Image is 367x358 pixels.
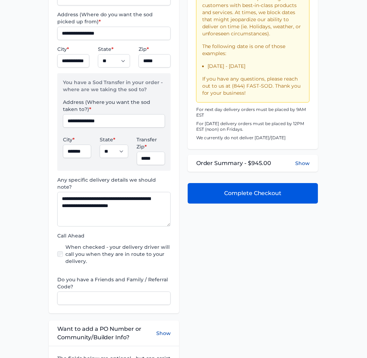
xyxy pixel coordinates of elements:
label: Address (Where you want the sod taken to?) [63,99,165,113]
li: [DATE] - [DATE] [208,63,304,70]
button: Show [295,160,310,167]
p: We currently do not deliver [DATE]/[DATE] [196,135,310,141]
span: Order Summary - $945.00 [196,159,272,168]
label: Call Ahead [57,232,171,239]
label: City [57,46,89,53]
span: Complete Checkout [224,189,282,198]
button: Complete Checkout [188,183,318,204]
label: Transfer Zip [137,136,165,150]
label: Zip [139,46,171,53]
label: Any specific delivery details we should note? [57,176,171,190]
button: Show [156,325,171,342]
p: For next day delivery orders must be placed by 9AM EST [196,107,310,118]
label: When checked - your delivery driver will call you when they are in route to your delivery. [66,243,171,265]
p: If you have any questions, please reach out to us at (844) FAST-SOD. Thank you for your business! [202,75,304,96]
p: For [DATE] delivery orders must be placed by 12PM EST (noon) on Fridays. [196,121,310,132]
span: Want to add a PO Number or Community/Builder Info? [57,325,156,342]
label: State [98,46,130,53]
label: State [100,136,128,143]
p: The following date is one of those examples: [202,43,304,57]
label: Address (Where do you want the sod picked up from) [57,11,171,25]
label: Do you have a Friends and Family / Referral Code? [57,276,171,290]
p: You have a Sod Transfer in your order - where are we taking the sod to? [63,79,165,99]
label: City [63,136,91,143]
